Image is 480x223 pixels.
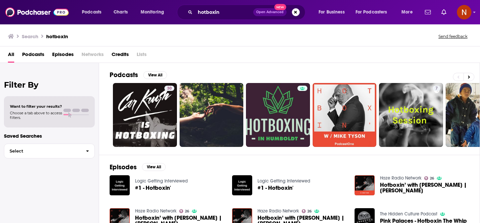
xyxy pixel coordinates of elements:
a: 26 [179,209,189,213]
a: Podcasts [22,49,44,63]
button: View All [143,71,167,79]
a: All [8,49,14,63]
span: More [401,8,413,17]
span: 26 [307,210,312,213]
a: 7 [379,83,443,147]
span: 26 [430,177,434,180]
p: Saved Searches [4,133,95,139]
button: open menu [351,7,397,17]
button: Send feedback [436,34,469,39]
button: open menu [397,7,421,17]
button: View All [142,163,166,171]
a: 26 [302,209,312,213]
h2: Podcasts [110,71,138,79]
a: Episodes [52,49,74,63]
a: #1 - Hotboxin' [135,185,171,191]
a: Haze Radio Network [135,208,177,214]
a: Logic Getting Interviewed [135,178,188,184]
img: #1 - Hotboxin' [232,175,252,195]
a: The Hidden Culture Podcast [380,211,437,217]
a: 7 [433,86,440,91]
a: Show notifications dropdown [439,7,449,18]
h3: hotboxin [46,33,68,40]
span: Lists [137,49,147,63]
h3: Search [22,33,38,40]
span: Networks [82,49,104,63]
div: Search podcasts, credits, & more... [183,5,312,20]
span: For Business [319,8,345,17]
button: Show profile menu [457,5,471,19]
button: open menu [314,7,353,17]
span: New [274,4,286,10]
button: open menu [77,7,110,17]
img: Hotboxin’ with Mike Tyson | Snoop Dogg [355,175,375,195]
a: Logic Getting Interviewed [257,178,310,184]
span: Logged in as AdelNBM [457,5,471,19]
span: Hotboxin’ with [PERSON_NAME] | [PERSON_NAME] [380,182,469,193]
a: 30 [113,83,177,147]
a: Show notifications dropdown [422,7,433,18]
button: Select [4,144,95,158]
a: EpisodesView All [110,163,166,171]
a: 26 [424,176,434,180]
img: #1 - Hotboxin' [110,175,130,195]
span: Monitoring [141,8,164,17]
span: 7 [435,85,438,92]
span: Podcasts [82,8,101,17]
span: Choose a tab above to access filters. [10,111,62,120]
span: Select [4,149,81,153]
button: open menu [136,7,173,17]
img: User Profile [457,5,471,19]
input: Search podcasts, credits, & more... [195,7,253,17]
h2: Episodes [110,163,137,171]
h2: Filter By [4,80,95,90]
a: #1 - Hotboxin' [257,185,293,191]
a: PodcastsView All [110,71,167,79]
span: Open Advanced [256,11,284,14]
a: Credits [112,49,129,63]
span: Charts [114,8,128,17]
a: 30 [164,86,174,91]
a: Haze Radio Network [380,175,422,181]
span: 30 [167,85,172,92]
span: For Podcasters [356,8,387,17]
span: Want to filter your results? [10,104,62,109]
img: Podchaser - Follow, Share and Rate Podcasts [5,6,69,18]
span: 26 [185,210,189,213]
button: Open AdvancedNew [253,8,287,16]
a: Hotboxin’ with Mike Tyson | Snoop Dogg [380,182,469,193]
a: Haze Radio Network [257,208,299,214]
a: Charts [109,7,132,17]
